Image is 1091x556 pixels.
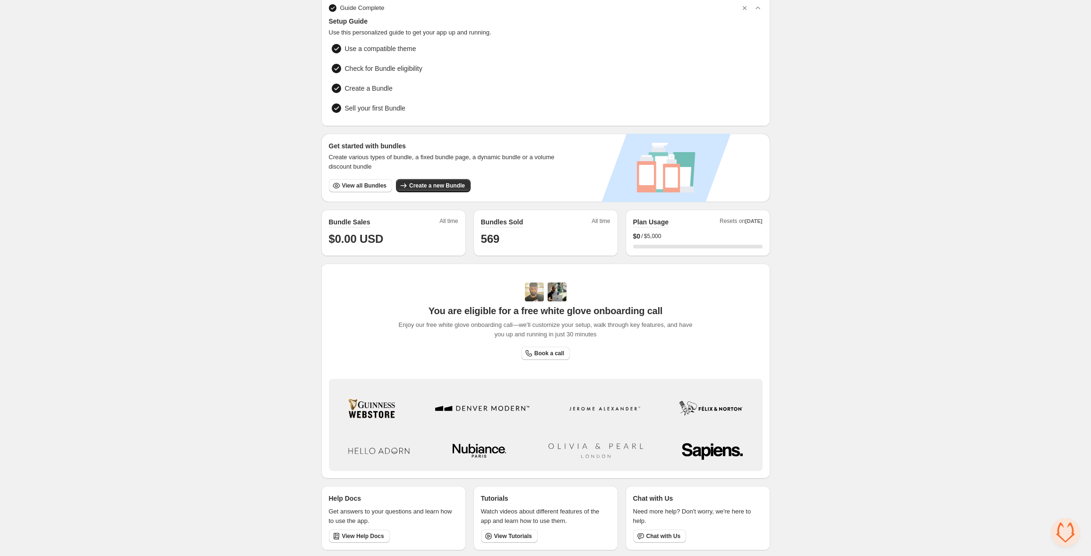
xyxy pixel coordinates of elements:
[329,153,564,171] span: Create various types of bundle, a fixed bundle page, a dynamic bundle or a volume discount bundle
[342,532,384,540] span: View Help Docs
[329,179,392,192] button: View all Bundles
[525,282,544,301] img: Adi
[329,141,564,151] h3: Get started with bundles
[329,507,458,526] p: Get answers to your questions and learn how to use the app.
[646,532,681,540] span: Chat with Us
[592,217,610,228] span: All time
[340,3,385,13] span: Guide Complete
[345,103,405,113] span: Sell your first Bundle
[633,231,641,241] span: $ 0
[633,530,687,543] button: Chat with Us
[329,28,763,37] span: Use this personalized guide to get your app up and running.
[633,217,669,227] h2: Plan Usage
[481,231,610,247] h1: 569
[548,282,567,301] img: Prakhar
[644,232,661,240] span: $5,000
[745,218,762,224] span: [DATE]
[1051,518,1080,547] a: Open chat
[633,494,673,503] p: Chat with Us
[329,530,390,543] a: View Help Docs
[481,494,508,503] p: Tutorials
[633,507,763,526] p: Need more help? Don't worry, we're here to help.
[720,217,763,228] span: Resets on
[396,179,471,192] button: Create a new Bundle
[429,305,662,316] span: You are eligible for a free white glove onboarding call
[481,507,610,526] p: Watch videos about different features of the app and learn how to use them.
[534,350,564,357] span: Book a call
[633,231,763,241] div: /
[409,182,465,189] span: Create a new Bundle
[345,44,416,53] span: Use a compatible theme
[345,84,393,93] span: Create a Bundle
[394,320,697,339] span: Enjoy our free white glove onboarding call—we'll customize your setup, walk through key features,...
[329,17,763,26] span: Setup Guide
[481,217,523,227] h2: Bundles Sold
[345,64,422,73] span: Check for Bundle eligibility
[342,182,387,189] span: View all Bundles
[329,231,458,247] h1: $0.00 USD
[329,217,370,227] h2: Bundle Sales
[481,530,538,543] a: View Tutorials
[494,532,532,540] span: View Tutorials
[329,494,361,503] p: Help Docs
[439,217,458,228] span: All time
[521,347,570,360] a: Book a call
